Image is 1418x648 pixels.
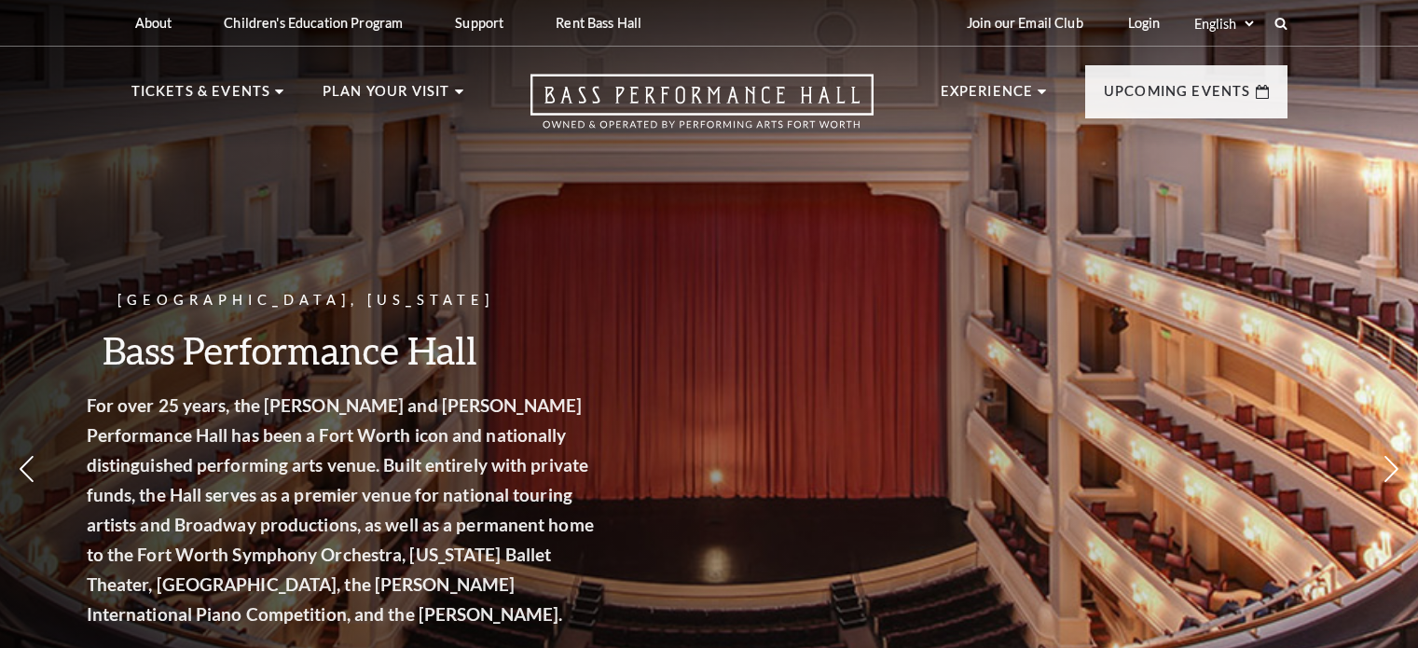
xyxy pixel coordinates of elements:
p: Support [455,15,503,31]
p: Rent Bass Hall [556,15,641,31]
strong: For over 25 years, the [PERSON_NAME] and [PERSON_NAME] Performance Hall has been a Fort Worth ico... [124,394,631,625]
p: Upcoming Events [1104,80,1251,114]
p: Plan Your Visit [323,80,450,114]
h3: Bass Performance Hall [124,326,637,374]
p: Children's Education Program [224,15,403,31]
p: Tickets & Events [131,80,271,114]
select: Select: [1191,15,1257,33]
p: Experience [941,80,1034,114]
p: [GEOGRAPHIC_DATA], [US_STATE] [124,289,637,312]
p: About [135,15,172,31]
